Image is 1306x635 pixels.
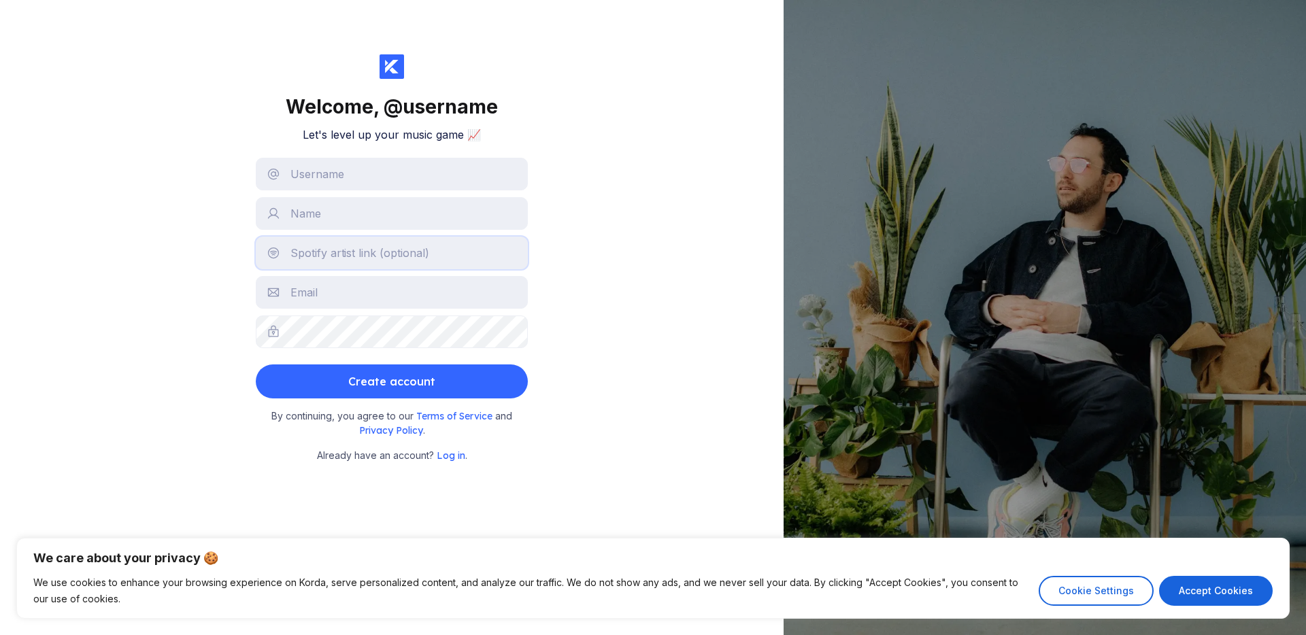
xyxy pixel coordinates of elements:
[256,276,528,309] input: Email
[256,158,528,190] input: Username
[1039,576,1154,606] button: Cookie Settings
[359,424,423,436] span: Privacy Policy
[1159,576,1273,606] button: Accept Cookies
[256,364,528,398] button: Create account
[33,550,1273,566] p: We care about your privacy 🍪
[33,574,1028,607] p: We use cookies to enhance your browsing experience on Korda, serve personalized content, and anal...
[437,449,465,461] a: Log in
[384,95,403,118] span: @
[359,424,423,436] a: Privacy Policy
[256,237,528,269] input: Spotify artist link (optional)
[403,95,498,118] span: username
[348,368,435,395] div: Create account
[317,448,467,463] small: Already have an account? .
[437,449,465,462] span: Log in
[416,410,495,422] a: Terms of Service
[286,95,498,118] div: Welcome,
[303,128,481,141] h2: Let's level up your music game 📈
[256,197,528,230] input: Name
[263,409,521,437] small: By continuing, you agree to our and .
